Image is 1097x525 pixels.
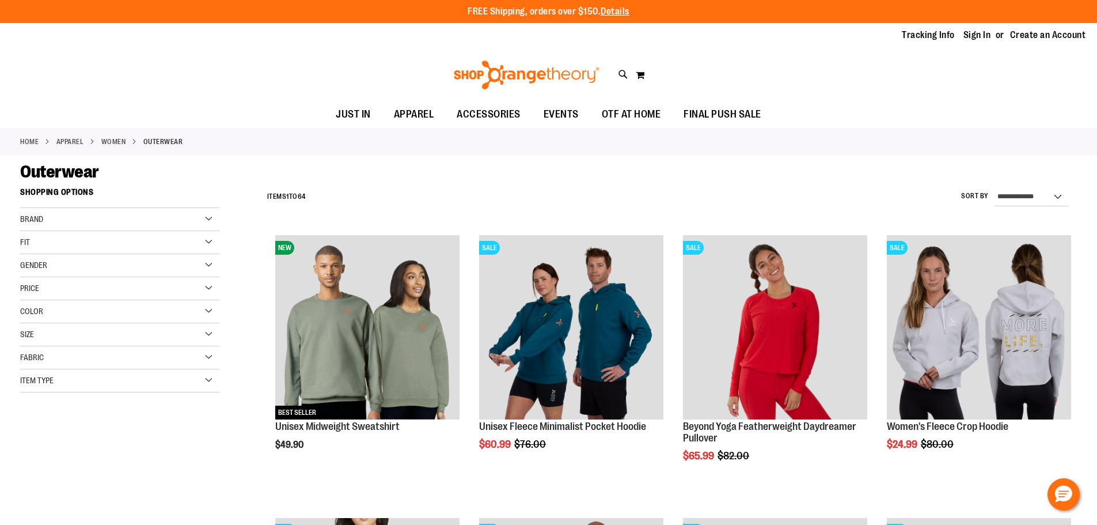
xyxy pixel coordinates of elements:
a: Product image for Womens Fleece Crop HoodieSALE [887,235,1071,421]
span: SALE [683,241,704,255]
a: EVENTS [532,101,590,128]
a: ACCESSORIES [445,101,532,128]
a: Unisex Fleece Minimalist Pocket Hoodie [479,421,646,432]
span: JUST IN [336,101,371,127]
a: Home [20,137,39,147]
a: Unisex Fleece Minimalist Pocket HoodieSALE [479,235,663,421]
span: APPAREL [394,101,434,127]
span: SALE [479,241,500,255]
span: $76.00 [514,439,548,450]
a: Tracking Info [902,29,955,41]
span: $60.99 [479,439,513,450]
label: Sort By [961,191,989,201]
a: Details [601,6,629,17]
img: Unisex Fleece Minimalist Pocket Hoodie [479,235,663,420]
img: Product image for Womens Fleece Crop Hoodie [887,235,1071,420]
span: ACCESSORIES [457,101,521,127]
span: $80.00 [921,439,955,450]
a: FINAL PUSH SALE [672,101,773,128]
span: $65.99 [683,450,716,462]
span: $24.99 [887,439,919,450]
a: APPAREL [56,137,84,147]
span: Gender [20,260,47,270]
span: OTF AT HOME [602,101,661,127]
a: Women's Fleece Crop Hoodie [887,421,1008,432]
span: 64 [298,192,306,201]
span: SALE [887,241,908,255]
a: Create an Account [1010,29,1086,41]
a: Unisex Midweight SweatshirtNEWBEST SELLER [275,235,460,421]
strong: Shopping Options [20,182,219,208]
div: product [677,229,873,490]
a: Unisex Midweight Sweatshirt [275,421,400,432]
strong: Outerwear [143,137,183,147]
span: Item Type [20,376,54,385]
span: Outerwear [20,162,99,182]
span: Size [20,330,34,339]
p: FREE Shipping, orders over $150. [468,5,629,18]
div: product [881,229,1077,479]
a: JUST IN [324,101,382,128]
span: BEST SELLER [275,406,319,420]
a: OTF AT HOME [590,101,673,128]
span: Fit [20,237,30,247]
span: $82.00 [718,450,751,462]
span: Fabric [20,353,44,362]
span: $49.90 [275,440,305,450]
a: APPAREL [382,101,446,127]
img: Unisex Midweight Sweatshirt [275,235,460,420]
span: FINAL PUSH SALE [684,101,761,127]
span: Brand [20,214,43,224]
img: Shop Orangetheory [452,61,601,89]
img: Product image for Beyond Yoga Featherweight Daydreamer Pullover [683,235,867,420]
h2: Items to [267,188,306,206]
button: Hello, have a question? Let’s chat. [1047,478,1080,511]
span: Color [20,307,43,316]
div: product [269,229,465,479]
a: Product image for Beyond Yoga Featherweight Daydreamer PulloverSALE [683,235,867,421]
a: WOMEN [101,137,126,147]
span: 1 [286,192,289,201]
a: Beyond Yoga Featherweight Daydreamer Pullover [683,421,856,444]
a: Sign In [963,29,991,41]
span: NEW [275,241,294,255]
span: Price [20,284,39,293]
div: product [473,229,669,479]
span: EVENTS [544,101,579,127]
